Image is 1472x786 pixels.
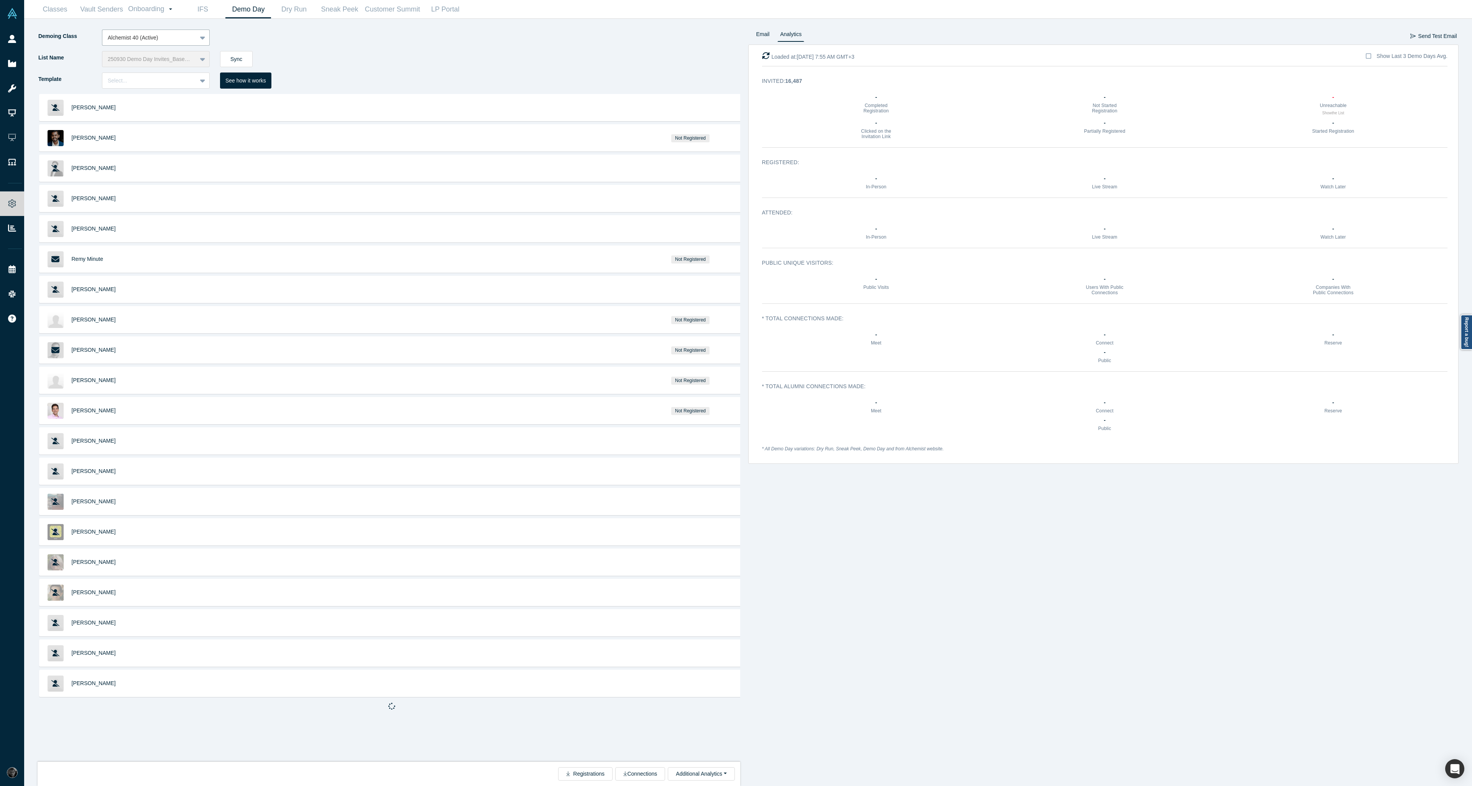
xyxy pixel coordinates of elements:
[855,399,898,407] div: -
[48,403,64,419] img: Rafi Carmeli's Profile Image
[1083,129,1126,134] h3: Partially Registered
[108,77,191,85] div: Select...
[1312,408,1355,414] h3: Reserve
[671,377,710,385] span: Not Registered
[78,0,125,18] a: Vault Senders
[72,226,116,232] a: [PERSON_NAME]
[855,234,898,240] h3: In-Person
[72,256,103,262] a: Remy Minute
[72,407,116,414] a: [PERSON_NAME]
[671,134,710,142] span: Not Registered
[72,620,116,626] span: [PERSON_NAME]
[72,650,116,656] a: [PERSON_NAME]
[362,0,422,18] a: Customer Summit
[1083,399,1126,407] div: -
[671,255,710,264] span: Not Registered
[671,316,710,324] span: Not Registered
[855,225,898,233] div: -
[72,589,116,595] a: [PERSON_NAME]
[48,372,64,389] img: Scott Beechuk's Profile Image
[38,51,102,64] label: List Name
[72,438,116,444] a: [PERSON_NAME]
[7,767,18,778] img: Rami Chousein's Account
[38,30,102,43] label: Demoing Class
[762,209,1437,217] h3: Attended :
[558,767,613,781] button: Registrations
[72,498,116,504] a: [PERSON_NAME]
[125,0,180,18] a: Onboarding
[1312,119,1355,127] div: -
[1410,30,1457,43] button: Send Test Email
[855,93,898,101] div: -
[1312,225,1355,233] div: -
[762,52,854,61] div: Loaded at: [DATE] 7:55 AM GMT+3
[72,377,116,383] a: [PERSON_NAME]
[1083,175,1126,183] div: -
[1083,119,1126,127] div: -
[1083,275,1126,283] div: -
[762,77,1437,85] h3: Invited :
[1460,315,1472,350] a: Report a bug!
[1083,416,1126,424] div: -
[72,316,116,323] a: [PERSON_NAME]
[422,0,468,18] a: LP Portal
[72,529,116,535] a: [PERSON_NAME]
[72,559,116,565] a: [PERSON_NAME]
[1083,93,1126,101] div: -
[762,446,944,451] em: * All Demo Day variations: Dry Run, Sneak Peek, Demo Day and from Alchemist website.
[1083,184,1126,189] h3: Live Stream
[72,195,116,201] a: [PERSON_NAME]
[32,0,78,18] a: Classes
[48,312,64,328] img: Brad Hunstable's Profile Image
[72,347,116,353] a: [PERSON_NAME]
[855,129,898,140] h3: Clicked on the Invitation Link
[671,407,710,415] span: Not Registered
[180,0,225,18] a: IFS
[7,8,18,19] img: Alchemist Vault Logo
[777,30,804,42] a: Analytics
[1312,331,1355,339] div: -
[671,346,710,354] span: Not Registered
[1083,340,1126,346] h3: Connect
[1083,234,1126,240] h3: Live Stream
[1083,426,1126,431] h3: Public
[762,158,1437,166] h3: Registered :
[1083,331,1126,339] div: -
[855,119,898,127] div: -
[1083,358,1126,363] h3: Public
[855,103,898,114] h3: Completed Registration
[762,259,1437,267] h3: Public Unique Visitors :
[1312,399,1355,407] div: -
[762,315,1437,323] h3: * Total Connections Made :
[1312,275,1355,283] div: -
[72,104,116,110] span: [PERSON_NAME]
[1312,285,1355,296] h3: Companies With Public Connections
[72,468,116,474] a: [PERSON_NAME]
[1312,184,1355,189] h3: Watch Later
[855,408,898,414] h3: Meet
[754,30,772,42] a: Email
[668,767,734,781] button: Additional Analytics
[72,286,116,292] a: [PERSON_NAME]
[785,78,802,84] strong: 16,487
[220,73,271,89] button: See how it works
[1312,103,1355,108] h3: Unreachable
[72,680,116,686] a: [PERSON_NAME]
[1322,110,1344,116] button: Showthe List
[72,135,116,141] a: [PERSON_NAME]
[1312,340,1355,346] h3: Reserve
[1083,225,1126,233] div: -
